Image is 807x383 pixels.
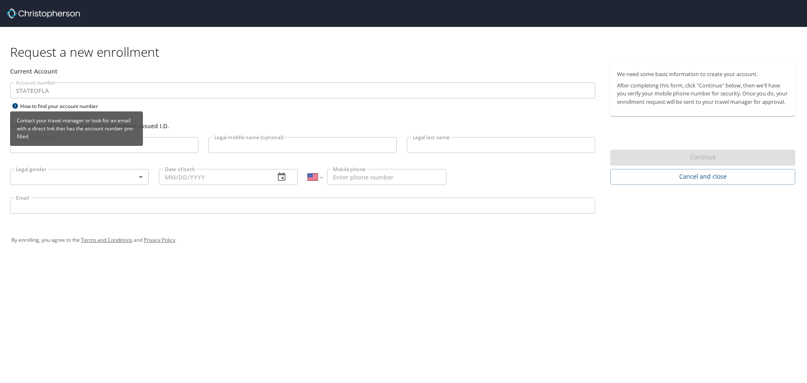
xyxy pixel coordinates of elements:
[159,169,268,185] input: MM/DD/YYYY
[81,236,132,243] a: Terms and Conditions
[617,172,789,182] span: Cancel and close
[13,113,140,144] p: Contact your travel manager or look for an email with a direct link that has the account number p...
[617,70,789,78] p: We need some basic information to create your account.
[10,169,149,185] div: ​
[144,236,175,243] a: Privacy Policy
[327,169,446,185] input: Enter phone number
[11,230,796,251] div: By enrolling, you agree to the and .
[617,82,789,106] p: After completing this form, click "Continue" below, then we'll have you verify your mobile phone ...
[10,122,595,130] div: Full legal name as it appears on government-issued I.D.
[7,8,80,18] img: cbt logo
[10,67,595,76] div: Current Account
[10,44,802,60] h1: Request a new enrollment
[610,169,795,185] button: Cancel and close
[10,101,115,111] div: How to find your account number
